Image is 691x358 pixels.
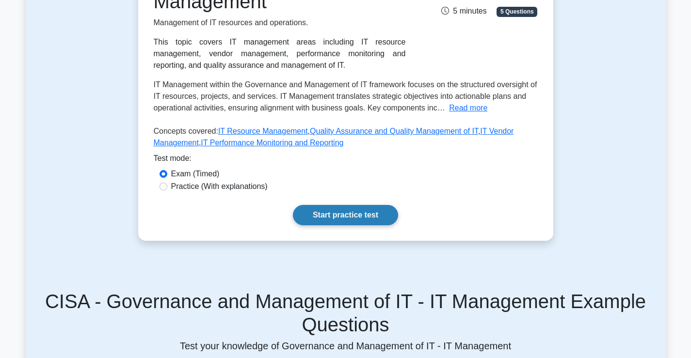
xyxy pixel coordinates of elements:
a: IT Resource Management [218,127,308,135]
a: IT Performance Monitoring and Reporting [201,139,343,147]
label: Practice (With explanations) [171,181,268,192]
a: Quality Assurance and Quality Management of IT [310,127,478,135]
p: Concepts covered: , , , [154,125,538,153]
h5: CISA - Governance and Management of IT - IT Management Example Questions [37,290,654,336]
label: Exam (Timed) [171,168,220,180]
a: IT Vendor Management [154,127,514,147]
a: Start practice test [293,205,398,225]
div: Test mode: [154,153,538,168]
span: 5 minutes [441,7,486,15]
button: Read more [449,102,487,114]
span: IT Management within the Governance and Management of IT framework focuses on the structured over... [154,80,537,112]
p: Test your knowledge of Governance and Management of IT - IT Management [37,340,654,352]
span: 5 Questions [497,7,537,16]
p: Management of IT resources and operations. [154,17,406,29]
div: This topic covers IT management areas including IT resource management, vendor management, perfor... [154,36,406,71]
